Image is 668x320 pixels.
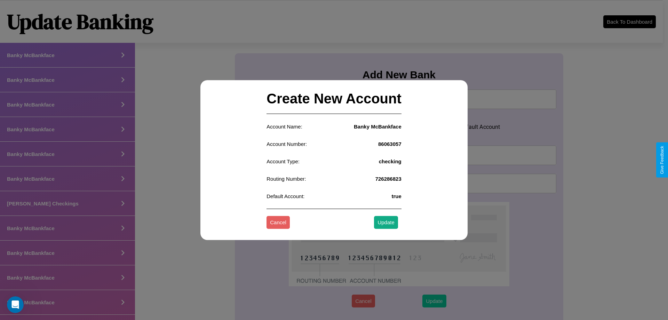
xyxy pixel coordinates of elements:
iframe: Intercom live chat [7,296,24,313]
div: Give Feedback [660,146,665,174]
p: Account Name: [267,122,302,131]
h2: Create New Account [267,84,401,114]
h4: 86063057 [378,141,401,147]
p: Account Number: [267,139,307,149]
h4: Banky McBankface [354,124,401,130]
h4: true [391,193,401,199]
p: Routing Number: [267,174,306,184]
p: Account Type: [267,157,300,166]
button: Update [374,216,398,229]
h4: 726286823 [375,176,401,182]
h4: checking [379,158,401,164]
p: Default Account: [267,192,304,201]
button: Cancel [267,216,290,229]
